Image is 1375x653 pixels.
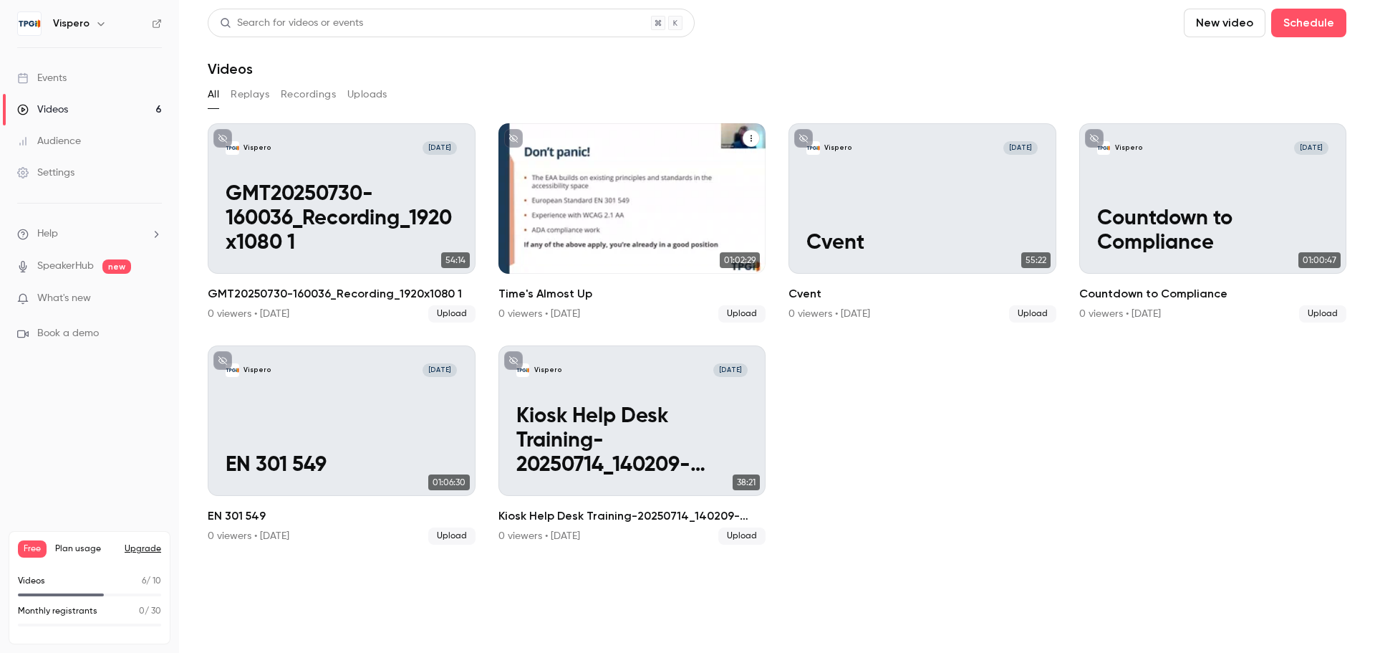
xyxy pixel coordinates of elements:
[718,305,766,323] span: Upload
[17,134,81,148] div: Audience
[498,529,580,543] div: 0 viewers • [DATE]
[37,291,91,306] span: What's new
[1271,9,1346,37] button: Schedule
[1184,9,1265,37] button: New video
[428,528,476,545] span: Upload
[226,454,457,478] p: EN 301 549
[498,345,766,545] a: Kiosk Help Desk Training-20250714_140209-Meeting RecordingVispero[DATE]Kiosk Help Desk Training-2...
[208,285,476,302] h2: GMT20250730-160036_Recording_1920x1080 1
[1079,123,1347,323] li: Countdown to Compliance
[788,123,1056,323] a: CventVispero[DATE]Cvent55:22Cvent0 viewers • [DATE]Upload
[428,305,476,323] span: Upload
[53,16,90,31] h6: Vispero
[733,475,760,490] span: 38:21
[1003,141,1038,155] span: [DATE]
[139,605,161,618] p: / 30
[498,123,766,323] a: 01:02:29Time's Almost Up0 viewers • [DATE]Upload
[145,292,162,305] iframe: Noticeable Trigger
[423,363,457,377] span: [DATE]
[713,363,748,377] span: [DATE]
[441,252,470,268] span: 54:14
[37,259,94,274] a: SpeakerHub
[498,285,766,302] h2: Time's Almost Up
[1097,141,1111,155] img: Countdown to Compliance
[139,607,145,616] span: 0
[213,129,232,148] button: unpublished
[208,307,289,321] div: 0 viewers • [DATE]
[1079,123,1347,323] a: Countdown to ComplianceVispero[DATE]Countdown to Compliance01:00:47Countdown to Compliance0 viewe...
[208,123,476,323] li: GMT20250730-160036_Recording_1920x1080 1
[498,507,766,525] h2: Kiosk Help Desk Training-20250714_140209-Meeting Recording
[824,143,852,153] p: Vispero
[428,475,470,490] span: 01:06:30
[142,575,161,588] p: / 10
[142,577,146,586] span: 6
[55,543,116,555] span: Plan usage
[102,259,131,274] span: new
[498,345,766,545] li: Kiosk Help Desk Training-20250714_140209-Meeting Recording
[720,252,760,268] span: 01:02:29
[1085,129,1104,148] button: unpublished
[1294,141,1328,155] span: [DATE]
[231,83,269,106] button: Replays
[226,141,239,155] img: GMT20250730-160036_Recording_1920x1080 1
[208,507,476,525] h2: EN 301 549
[37,326,99,341] span: Book a demo
[208,83,219,106] button: All
[243,143,271,153] p: Vispero
[226,363,239,377] img: EN 301 549
[208,60,253,77] h1: Videos
[498,307,580,321] div: 0 viewers • [DATE]
[1115,143,1143,153] p: Vispero
[18,605,97,618] p: Monthly registrants
[806,232,1038,256] p: Cvent
[17,103,68,117] div: Videos
[226,183,457,256] p: GMT20250730-160036_Recording_1920x1080 1
[498,123,766,323] li: Time's Almost Up
[220,16,363,31] div: Search for videos or events
[788,307,870,321] div: 0 viewers • [DATE]
[504,129,523,148] button: unpublished
[208,123,476,323] a: GMT20250730-160036_Recording_1920x1080 1Vispero[DATE]GMT20250730-160036_Recording_1920x1080 154:1...
[213,351,232,370] button: unpublished
[1079,307,1161,321] div: 0 viewers • [DATE]
[208,123,1346,545] ul: Videos
[516,363,530,377] img: Kiosk Help Desk Training-20250714_140209-Meeting Recording
[1097,207,1328,256] p: Countdown to Compliance
[1021,252,1051,268] span: 55:22
[208,345,476,545] li: EN 301 549
[37,227,58,242] span: Help
[788,123,1056,323] li: Cvent
[17,227,162,242] li: help-dropdown-opener
[281,83,336,106] button: Recordings
[17,71,67,85] div: Events
[243,366,271,375] p: Vispero
[1009,305,1056,323] span: Upload
[534,366,562,375] p: Vispero
[806,141,820,155] img: Cvent
[794,129,813,148] button: unpublished
[18,575,45,588] p: Videos
[1298,252,1341,268] span: 01:00:47
[504,351,523,370] button: unpublished
[347,83,387,106] button: Uploads
[788,285,1056,302] h2: Cvent
[423,141,457,155] span: [DATE]
[1299,305,1346,323] span: Upload
[208,345,476,545] a: EN 301 549Vispero[DATE]EN 301 54901:06:30EN 301 5490 viewers • [DATE]Upload
[208,9,1346,644] section: Videos
[208,529,289,543] div: 0 viewers • [DATE]
[18,12,41,35] img: Vispero
[18,540,47,558] span: Free
[125,543,161,555] button: Upgrade
[516,405,748,478] p: Kiosk Help Desk Training-20250714_140209-Meeting Recording
[1079,285,1347,302] h2: Countdown to Compliance
[17,166,74,180] div: Settings
[718,528,766,545] span: Upload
